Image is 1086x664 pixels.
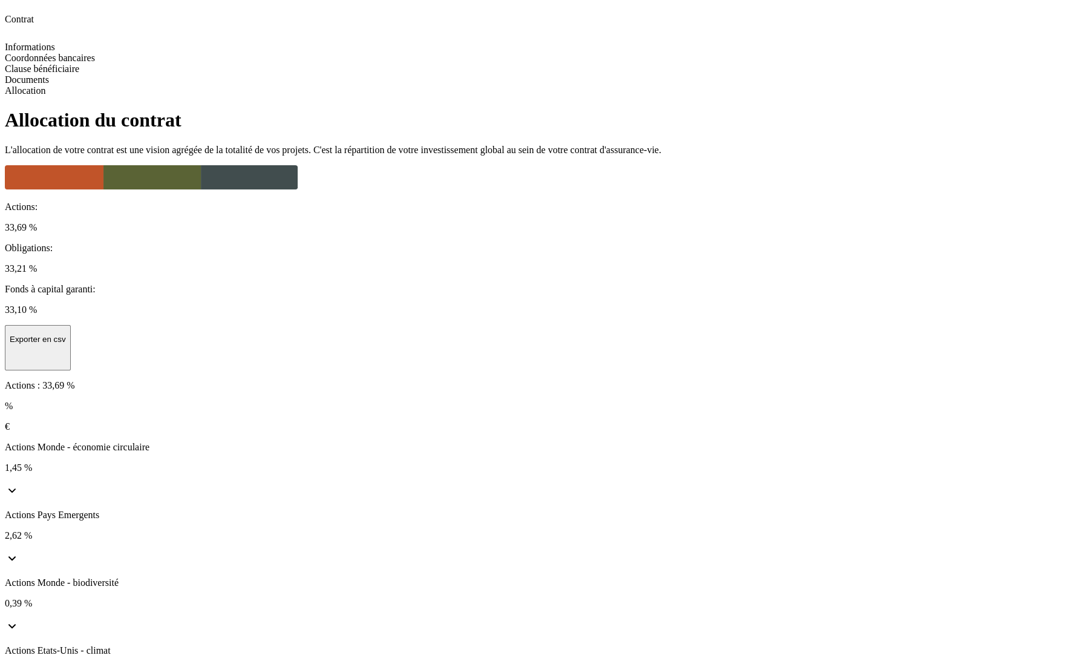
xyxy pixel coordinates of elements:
[5,145,1081,156] p: L'allocation de votre contrat est une vision agrégée de la totalité de vos projets. C'est la répa...
[5,222,1081,233] p: 33,69 %
[10,335,66,344] p: Exporter en csv
[5,530,1081,541] p: 2,62 %
[5,421,1081,432] p: €
[5,462,1081,473] p: 1,45 %
[5,510,1081,521] p: Actions Pays Emergents
[5,442,1081,453] p: Actions Monde - économie circulaire
[5,202,1081,212] p: Actions :
[5,263,1081,274] p: 33,21 %
[5,645,1081,656] p: Actions Etats-Unis - climat
[5,85,46,96] span: Allocation
[5,14,34,24] span: Contrat
[5,325,71,370] button: Exporter en csv
[5,109,1081,131] h1: Allocation du contrat
[5,64,79,74] span: Clause bénéficiaire
[5,74,49,85] span: Documents
[5,284,1081,295] p: Fonds à capital garanti :
[5,598,1081,609] p: 0,39 %
[5,577,1081,588] p: Actions Monde - biodiversité
[5,243,1081,254] p: Obligations :
[5,53,95,63] span: Coordonnées bancaires
[5,401,1081,412] p: %
[5,304,1081,315] p: 33,10 %
[5,380,1081,391] p: Actions : 33,69 %
[5,42,55,52] span: Informations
